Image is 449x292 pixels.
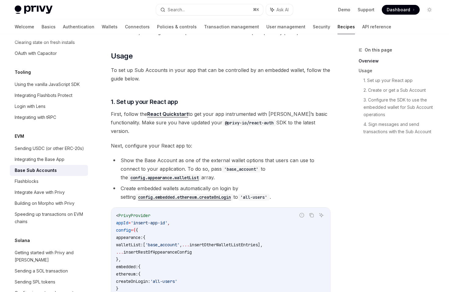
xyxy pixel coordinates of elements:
a: Integrating the Base App [10,154,88,165]
a: Basics [42,20,56,34]
span: appearance: [116,235,143,240]
a: Overview [359,56,439,66]
a: Speeding up transactions on EVM chains [10,209,88,227]
span: config [116,227,131,233]
span: = [131,227,133,233]
a: API reference [362,20,391,34]
div: Using the vanilla JavaScript SDK [15,81,80,88]
span: ⌘ K [253,7,259,12]
div: Sending a SOL transaction [15,267,68,275]
button: Search...⌘K [156,4,263,15]
a: Security [313,20,330,34]
span: 'insert-app-id' [131,220,167,226]
span: = [128,220,131,226]
a: User management [266,20,305,34]
li: Create embedded wallets automatically on login by setting to . [111,184,330,201]
div: Integrate Aave with Privy [15,189,65,196]
div: Search... [168,6,185,13]
span: First, follow the to get your app instrumented with [PERSON_NAME]’s basic functionality. Make sur... [111,110,330,135]
span: ... [182,242,189,247]
a: Base Sub Accounts [10,165,88,176]
a: Integrating with tRPC [10,112,88,123]
div: OAuth with Capacitor [15,50,57,57]
button: Toggle dark mode [425,5,434,15]
a: Getting started with Privy and [PERSON_NAME] [10,247,88,265]
span: ], [258,242,263,247]
a: 4. Sign messages and send transactions with the Sub Account [363,119,439,137]
a: Dashboard [382,5,420,15]
span: walletList: [116,242,143,247]
span: , [167,220,170,226]
button: Copy the contents from the code block [308,211,316,219]
div: Flashblocks [15,178,38,185]
span: ethereum: [116,271,138,277]
div: Speeding up transactions on EVM chains [15,211,84,225]
span: Dashboard [387,7,410,13]
a: Connectors [125,20,150,34]
span: { [138,264,141,269]
a: Using the vanilla JavaScript SDK [10,79,88,90]
img: light logo [15,5,53,14]
span: { [133,227,136,233]
div: Integrating Flashbots Protect [15,92,72,99]
span: Next, configure your React app to: [111,141,330,150]
a: Sending a SOL transaction [10,265,88,276]
a: Sending SPL tokens [10,276,88,287]
span: createOnLogin: [116,279,150,284]
a: Authentication [63,20,94,34]
span: Usage [111,51,133,61]
a: config.appearance.walletList [128,174,201,180]
h5: Tooling [15,69,31,76]
a: Flashblocks [10,176,88,187]
code: @privy-io/react-auth [222,119,276,126]
span: insertRestOfAppearanceConfig [123,249,192,255]
h5: EVM [15,133,24,140]
a: Policies & controls [157,20,197,34]
span: } [116,286,119,291]
button: Ask AI [317,211,325,219]
a: config.embedded.ethereum.createOnLogin [136,194,233,200]
span: , [180,242,182,247]
span: embedded: [116,264,138,269]
a: Wallets [102,20,118,34]
a: 1. Set up your React app [363,76,439,85]
a: 3. Configure the SDK to use the embedded wallet for Sub Account operations [363,95,439,119]
code: 'base_account' [222,166,261,173]
span: Ask AI [276,7,289,13]
span: On this page [365,46,392,54]
a: Sending USDC (or other ERC-20s) [10,143,88,154]
div: Getting started with Privy and [PERSON_NAME] [15,249,84,264]
div: Login with Lens [15,103,46,110]
a: 2. Create or get a Sub Account [363,85,439,95]
a: Support [358,7,374,13]
span: { [143,235,145,240]
a: OAuth with Capacitor [10,48,88,59]
span: 1. Set up your React app [111,98,178,106]
span: { [138,271,141,277]
span: { [136,227,138,233]
span: [ [143,242,145,247]
a: Demo [338,7,350,13]
div: Building on Morpho with Privy [15,200,75,207]
div: Integrating with tRPC [15,114,56,121]
a: Transaction management [204,20,259,34]
span: To set up Sub Accounts in your app that can be controlled by an embedded wallet, follow the guide... [111,66,330,83]
span: < [116,213,119,218]
code: config.embedded.ethereum.createOnLogin [136,194,233,201]
a: Building on Morpho with Privy [10,198,88,209]
a: React Quickstart [147,111,188,117]
a: Usage [359,66,439,76]
li: Show the Base Account as one of the external wallet options that users can use to connect to your... [111,156,330,182]
span: PrivyProvider [119,213,150,218]
a: Login with Lens [10,101,88,112]
button: Ask AI [266,4,293,15]
a: Recipes [338,20,355,34]
span: 'all-users' [150,279,177,284]
span: appId [116,220,128,226]
a: Integrate Aave with Privy [10,187,88,198]
div: Integrating the Base App [15,156,64,163]
div: Sending SPL tokens [15,278,55,286]
code: 'all-users' [238,194,270,201]
a: Integrating Flashbots Protect [10,90,88,101]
